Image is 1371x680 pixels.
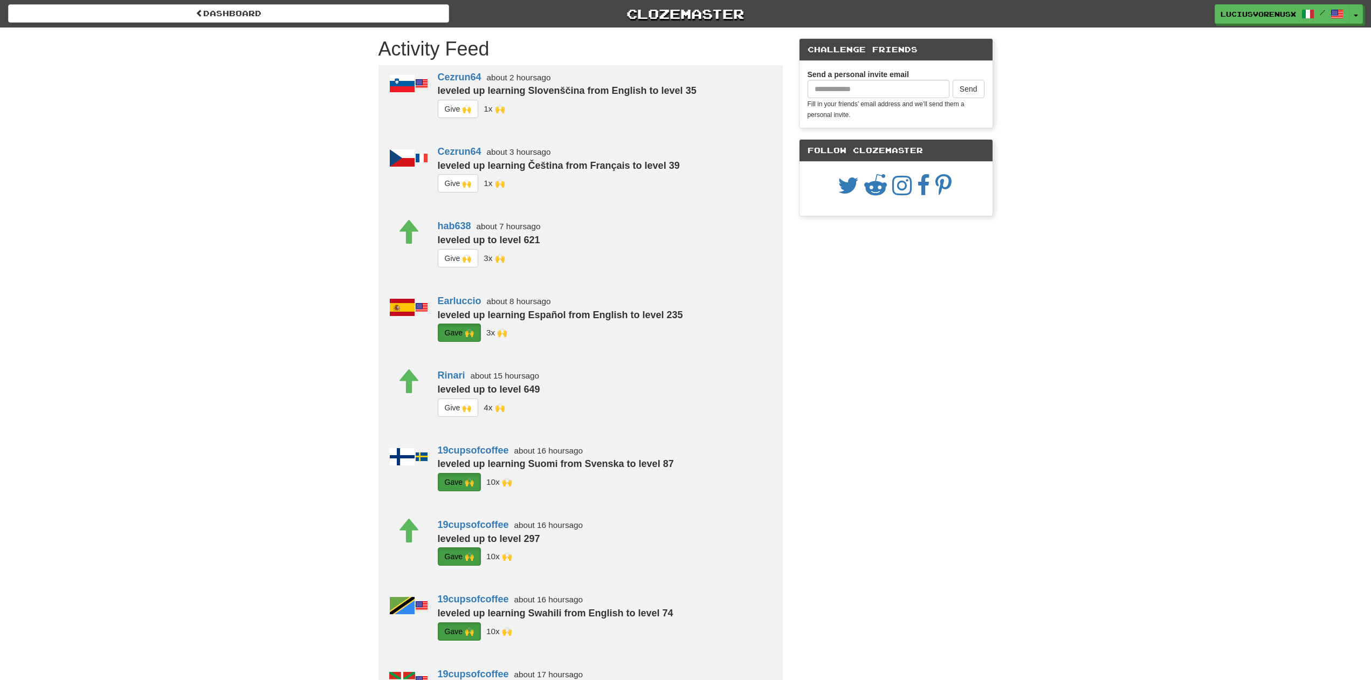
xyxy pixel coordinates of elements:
[438,324,481,342] button: Gave 🙌
[438,370,465,381] a: Rinari
[438,399,479,417] button: Give 🙌
[514,670,583,679] small: about 17 hours ago
[486,477,512,486] small: sjfree<br />rav3l<br />Marcos<br />superwinston<br />LuciusVorenusX<br />JioMc<br />atila_fakacz<...
[808,70,909,79] strong: Send a personal invite email
[953,80,984,98] button: Send
[438,100,479,118] button: Give 🙌
[438,669,509,679] a: 19cupsofcoffee
[487,147,551,156] small: about 3 hours ago
[486,328,507,337] small: CharmingTigress<br />rav3l<br />LuciusVorenusX
[486,552,512,561] small: sjfree<br />rav3l<br />Marcos<br />superwinston<br />LuciusVorenusX<br />JioMc<br />atila_fakacz<...
[438,594,509,605] a: 19cupsofcoffee
[484,253,505,263] small: CharmingTigress<br />rav3l<br />superwinston
[438,533,540,544] strong: leveled up to level 297
[438,547,481,566] button: Gave 🙌
[438,235,540,245] strong: leveled up to level 621
[438,445,509,456] a: 19cupsofcoffee
[438,221,471,231] a: hab638
[484,104,505,113] small: CharmingTigress
[808,100,964,119] small: Fill in your friends’ email address and we’ll send them a personal invite.
[438,249,479,267] button: Give 🙌
[438,519,509,530] a: 19cupsofcoffee
[438,458,674,469] strong: leveled up learning Suomi from Svenska to level 87
[438,296,481,306] a: Earluccio
[487,297,551,306] small: about 8 hours ago
[514,446,583,455] small: about 16 hours ago
[438,608,673,619] strong: leveled up learning Swahili from English to level 74
[438,160,680,171] strong: leveled up learning Čeština from Français to level 39
[484,402,505,411] small: rav3l<br />superwinston<br />CharmingTigress<br />Earluccio
[438,473,481,491] button: Gave 🙌
[471,371,540,380] small: about 15 hours ago
[800,39,993,61] div: Challenge Friends
[487,73,551,82] small: about 2 hours ago
[800,140,993,162] div: Follow Clozemaster
[438,72,481,83] a: Cezrun64
[1221,9,1296,19] span: LuciusVorenusX
[484,178,505,188] small: CharmingTigress
[465,4,906,23] a: Clozemaster
[1320,9,1325,16] span: /
[1215,4,1349,24] a: LuciusVorenusX /
[8,4,449,23] a: Dashboard
[438,622,481,641] button: Gave 🙌
[438,146,481,157] a: Cezrun64
[378,38,783,60] h1: Activity Feed
[486,627,512,636] small: sjfree<br />rav3l<br />Marcos<br />superwinston<br />LuciusVorenusX<br />JioMc<br />atila_fakacz<...
[477,222,541,231] small: about 7 hours ago
[438,384,540,395] strong: leveled up to level 649
[514,595,583,604] small: about 16 hours ago
[438,85,697,96] strong: leveled up learning Slovenščina from English to level 35
[514,520,583,530] small: about 16 hours ago
[438,310,683,320] strong: leveled up learning Español from English to level 235
[438,174,479,193] button: Give 🙌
